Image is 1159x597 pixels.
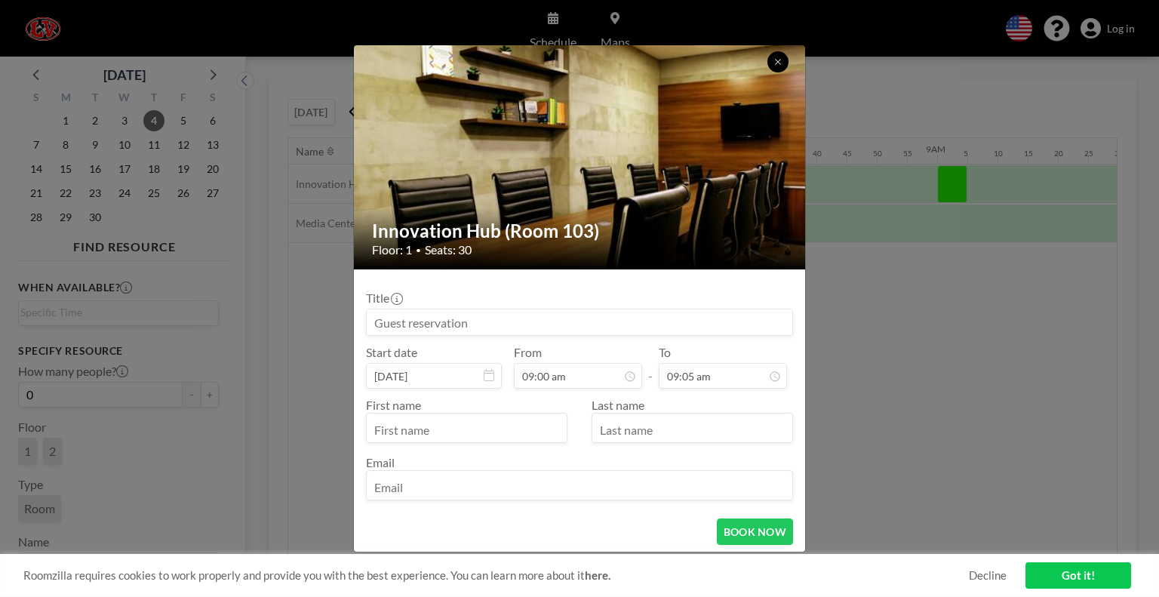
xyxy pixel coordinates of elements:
[372,220,789,242] h2: Innovation Hub (Room 103)
[367,417,567,442] input: First name
[969,568,1007,583] a: Decline
[425,242,472,257] span: Seats: 30
[366,398,421,412] label: First name
[592,417,792,442] input: Last name
[367,309,792,335] input: Guest reservation
[366,455,395,469] label: Email
[366,345,417,360] label: Start date
[372,242,412,257] span: Floor: 1
[585,568,610,582] a: here.
[1025,562,1131,589] a: Got it!
[592,398,644,412] label: Last name
[717,519,793,545] button: BOOK NOW
[366,291,401,306] label: Title
[514,345,542,360] label: From
[23,568,969,583] span: Roomzilla requires cookies to work properly and provide you with the best experience. You can lea...
[648,350,653,383] span: -
[354,7,807,309] img: 537.jpg
[367,474,792,500] input: Email
[416,245,421,256] span: •
[659,345,671,360] label: To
